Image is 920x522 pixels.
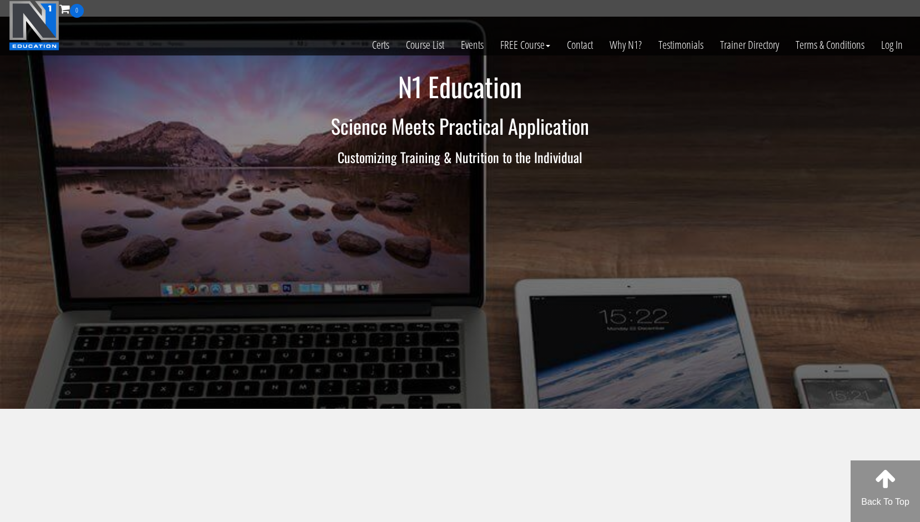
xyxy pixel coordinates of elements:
a: Testimonials [650,18,712,72]
img: n1-education [9,1,59,50]
h3: Customizing Training & Nutrition to the Individual [135,150,785,164]
h1: N1 Education [135,72,785,102]
span: 0 [70,4,84,18]
a: Trainer Directory [712,18,787,72]
a: Terms & Conditions [787,18,873,72]
a: Contact [559,18,601,72]
h2: Science Meets Practical Application [135,115,785,137]
a: Certs [364,18,398,72]
a: 0 [59,1,84,16]
a: Why N1? [601,18,650,72]
a: Log In [873,18,911,72]
a: FREE Course [492,18,559,72]
a: Course List [398,18,453,72]
a: Events [453,18,492,72]
p: Back To Top [851,495,920,509]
